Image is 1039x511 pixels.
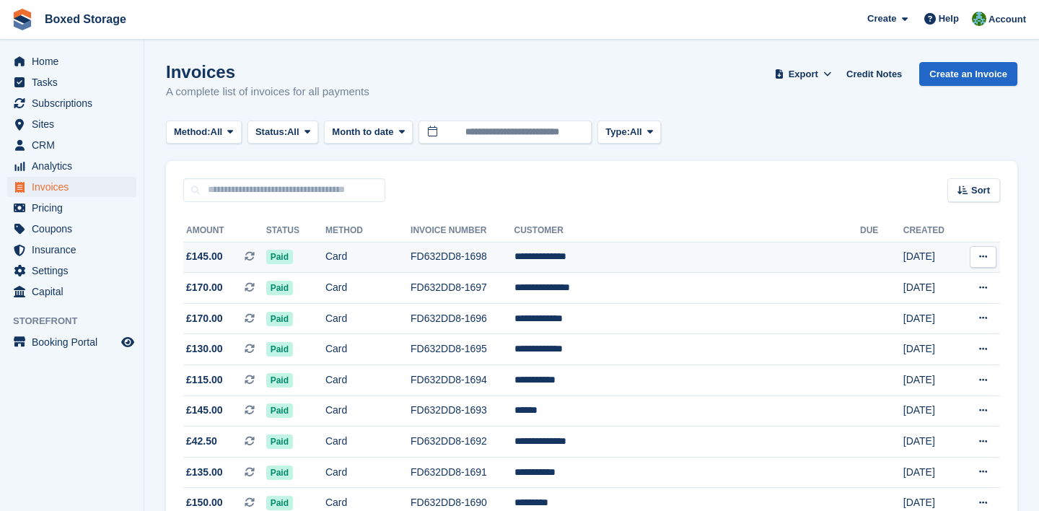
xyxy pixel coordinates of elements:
[186,495,223,510] span: £150.00
[255,125,287,139] span: Status:
[32,219,118,239] span: Coupons
[186,249,223,264] span: £145.00
[186,403,223,418] span: £145.00
[903,273,959,304] td: [DATE]
[211,125,223,139] span: All
[166,62,369,82] h1: Invoices
[411,303,514,334] td: FD632DD8-1696
[7,240,136,260] a: menu
[174,125,211,139] span: Method:
[972,12,986,26] img: Tobias Butler
[903,303,959,334] td: [DATE]
[266,342,293,357] span: Paid
[325,219,411,243] th: Method
[266,434,293,449] span: Paid
[186,280,223,295] span: £170.00
[247,121,318,144] button: Status: All
[266,281,293,295] span: Paid
[325,365,411,396] td: Card
[7,261,136,281] a: menu
[7,177,136,197] a: menu
[32,198,118,218] span: Pricing
[325,273,411,304] td: Card
[7,114,136,134] a: menu
[325,396,411,427] td: Card
[7,219,136,239] a: menu
[7,156,136,176] a: menu
[266,219,325,243] th: Status
[186,434,217,449] span: £42.50
[411,242,514,273] td: FD632DD8-1698
[919,62,1017,86] a: Create an Invoice
[32,177,118,197] span: Invoices
[32,72,118,92] span: Tasks
[332,125,393,139] span: Month to date
[325,457,411,488] td: Card
[7,51,136,71] a: menu
[166,84,369,100] p: A complete list of invoices for all payments
[7,72,136,92] a: menu
[411,219,514,243] th: Invoice Number
[325,303,411,334] td: Card
[514,219,861,243] th: Customer
[7,135,136,155] a: menu
[7,93,136,113] a: menu
[411,273,514,304] td: FD632DD8-1697
[903,242,959,273] td: [DATE]
[903,365,959,396] td: [DATE]
[605,125,630,139] span: Type:
[266,373,293,388] span: Paid
[971,183,990,198] span: Sort
[32,261,118,281] span: Settings
[411,457,514,488] td: FD632DD8-1691
[7,281,136,302] a: menu
[325,242,411,273] td: Card
[32,51,118,71] span: Home
[597,121,661,144] button: Type: All
[32,240,118,260] span: Insurance
[266,312,293,326] span: Paid
[13,314,144,328] span: Storefront
[325,334,411,365] td: Card
[903,427,959,458] td: [DATE]
[32,135,118,155] span: CRM
[411,365,514,396] td: FD632DD8-1694
[860,219,903,243] th: Due
[324,121,413,144] button: Month to date
[903,219,959,243] th: Created
[287,125,299,139] span: All
[7,332,136,352] a: menu
[988,12,1026,27] span: Account
[32,281,118,302] span: Capital
[186,465,223,480] span: £135.00
[7,198,136,218] a: menu
[771,62,835,86] button: Export
[841,62,908,86] a: Credit Notes
[166,121,242,144] button: Method: All
[789,67,818,82] span: Export
[186,311,223,326] span: £170.00
[867,12,896,26] span: Create
[411,334,514,365] td: FD632DD8-1695
[32,114,118,134] span: Sites
[32,156,118,176] span: Analytics
[183,219,266,243] th: Amount
[411,427,514,458] td: FD632DD8-1692
[119,333,136,351] a: Preview store
[630,125,642,139] span: All
[186,372,223,388] span: £115.00
[266,496,293,510] span: Paid
[32,332,118,352] span: Booking Portal
[39,7,132,31] a: Boxed Storage
[903,334,959,365] td: [DATE]
[266,250,293,264] span: Paid
[266,403,293,418] span: Paid
[12,9,33,30] img: stora-icon-8386f47178a22dfd0bd8f6a31ec36ba5ce8667c1dd55bd0f319d3a0aa187defe.svg
[903,457,959,488] td: [DATE]
[32,93,118,113] span: Subscriptions
[325,427,411,458] td: Card
[939,12,959,26] span: Help
[266,466,293,480] span: Paid
[411,396,514,427] td: FD632DD8-1693
[903,396,959,427] td: [DATE]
